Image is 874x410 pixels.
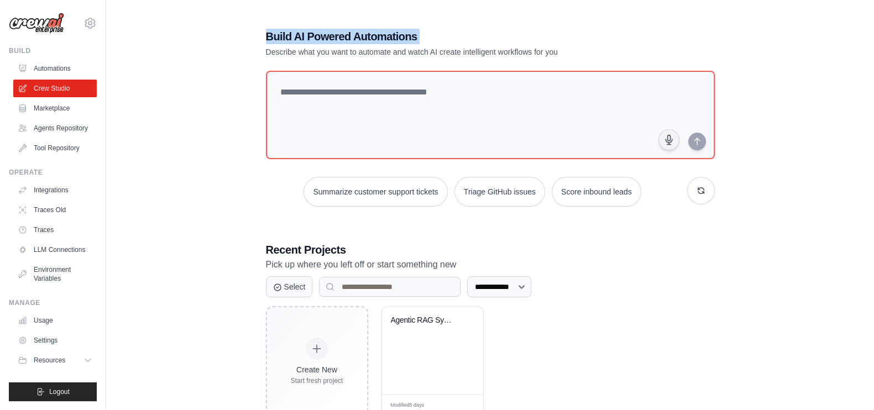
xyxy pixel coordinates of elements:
a: Crew Studio [13,80,97,97]
span: Edit [457,401,466,409]
a: Usage [13,312,97,329]
p: Pick up where you left off or start something new [266,257,715,272]
button: Summarize customer support tickets [303,177,447,207]
a: Tool Repository [13,139,97,157]
iframe: Chat Widget [626,18,874,410]
a: Settings [13,332,97,349]
a: Traces [13,221,97,239]
a: Automations [13,60,97,77]
a: Agents Repository [13,119,97,137]
span: Resources [34,356,65,365]
button: Logout [9,382,97,401]
div: Build [9,46,97,55]
a: LLM Connections [13,241,97,259]
div: Operate [9,168,97,177]
button: Select [266,276,313,297]
a: Traces Old [13,201,97,219]
a: Environment Variables [13,261,97,287]
span: Modified 5 days [391,402,425,409]
h1: Build AI Powered Automations [266,29,637,44]
button: Triage GitHub issues [454,177,545,207]
h3: Recent Projects [266,242,715,257]
img: Logo [9,13,64,34]
a: Marketplace [13,99,97,117]
div: Agentic RAG System [391,316,458,325]
button: Score inbound leads [552,177,641,207]
div: Start fresh project [291,376,343,385]
a: Integrations [13,181,97,199]
p: Describe what you want to automate and watch AI create intelligent workflows for you [266,46,637,57]
span: Logout [49,387,70,396]
div: Manage [9,298,97,307]
div: Create New [291,364,343,375]
button: Resources [13,351,97,369]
